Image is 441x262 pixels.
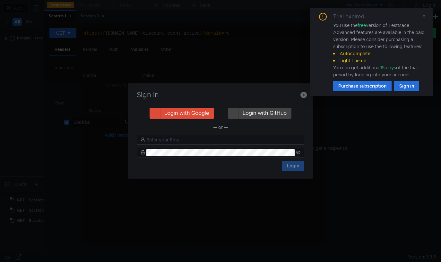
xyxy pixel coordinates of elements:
div: — or — [137,123,304,131]
span: 15 days [380,65,396,71]
button: Login with Google [150,108,214,119]
button: Sign in [394,81,419,91]
span: free [358,22,366,28]
div: You use the version of TestMace. Advanced features are available in the paid version. Please cons... [333,22,426,78]
h3: Sign in [136,91,305,99]
div: Trial expired [333,13,372,21]
div: You can get additional of the trial period by logging into your account. [333,64,426,78]
li: Light Theme [333,57,426,64]
li: Autocomplete [333,50,426,57]
button: Purchase subscription [333,81,392,91]
button: Login with GitHub [228,108,291,119]
input: Enter your Email [146,136,300,143]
